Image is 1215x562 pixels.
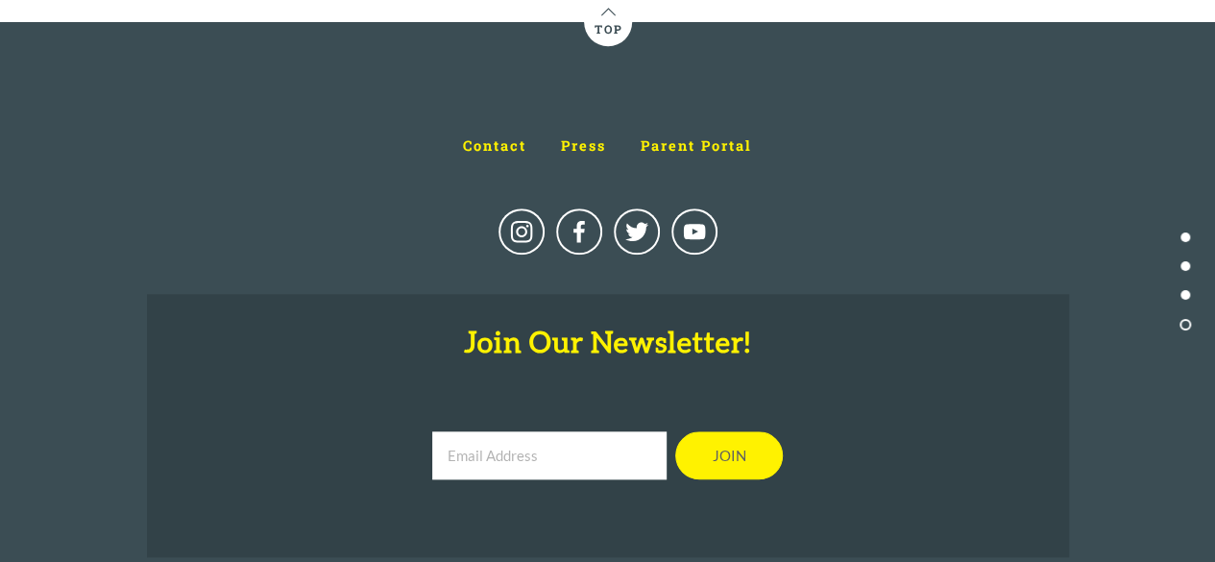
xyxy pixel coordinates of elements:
[463,136,526,155] span: Contact
[641,136,752,155] span: Parent Portal
[556,208,602,255] a: Portfolio School
[712,447,745,464] span: Join
[463,134,526,155] a: Contact
[641,134,752,155] a: Parent Portal
[614,208,660,255] a: Portfolio School
[432,431,667,479] input: Email Address
[671,208,717,255] a: Doug Schachtel
[498,208,545,255] a: Instagram
[229,324,987,358] h2: Join Our Newsletter!
[561,136,606,155] span: Press
[675,431,783,479] button: Join
[561,134,606,155] a: Press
